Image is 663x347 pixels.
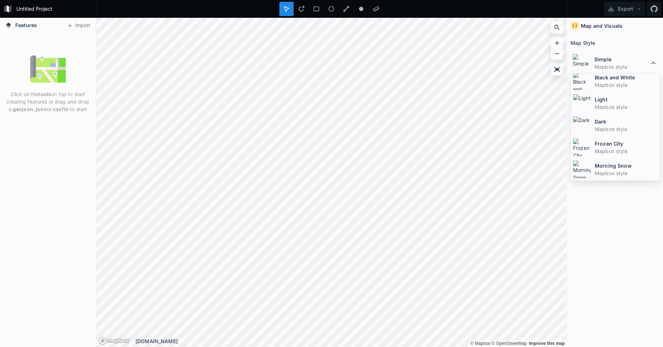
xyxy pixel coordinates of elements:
div: [DOMAIN_NAME] [135,337,567,345]
dt: Black and White [595,74,658,81]
a: OpenStreetMap [492,341,527,346]
h2: Map Style [571,37,595,48]
img: empty [30,51,66,87]
dd: Mapbox style [595,103,658,111]
img: Morning Snow [573,160,591,179]
button: Export [604,2,645,16]
button: Import [63,20,94,31]
dd: Mapbox style [594,63,649,70]
strong: tools [38,91,51,97]
img: Light [573,94,591,112]
strong: .csv [52,106,62,112]
strong: .geojson [11,106,33,112]
img: Black and White [573,72,591,90]
p: Click on the on top to start creating features or drag and drop a , or file to start [5,90,90,113]
dt: Simple [594,56,649,63]
a: Mapbox logo [98,337,130,345]
dd: Mapbox style [595,125,658,133]
a: Map feedback [529,341,565,346]
dd: Mapbox style [595,147,658,155]
img: Frozen City [573,138,591,157]
dd: Mapbox style [595,81,658,89]
dt: Morning Snow [595,162,658,169]
dd: Mapbox style [595,169,658,177]
img: Simple [572,54,591,72]
img: Dark [573,116,591,135]
dt: Dark [595,118,658,125]
dt: Light [595,96,658,103]
h4: Map and Visuals [581,22,622,30]
strong: .json [34,106,47,112]
span: Features [15,21,37,29]
dt: Frozen City [595,140,658,147]
a: Mapbox [470,341,490,346]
